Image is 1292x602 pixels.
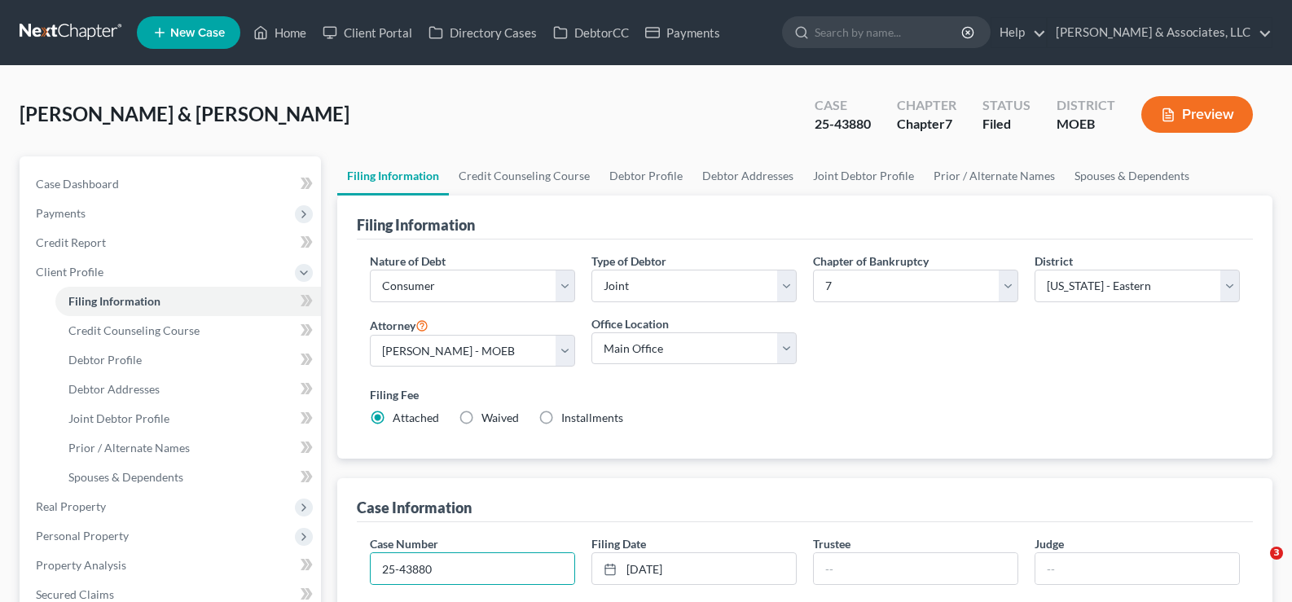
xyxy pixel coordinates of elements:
div: MOEB [1057,115,1115,134]
div: District [1057,96,1115,115]
div: Status [982,96,1031,115]
a: Client Portal [314,18,420,47]
div: Case [815,96,871,115]
a: Prior / Alternate Names [55,433,321,463]
label: Attorney [370,315,428,335]
span: Waived [481,411,519,424]
label: Case Number [370,535,438,552]
a: Joint Debtor Profile [55,404,321,433]
span: Joint Debtor Profile [68,411,169,425]
a: Debtor Addresses [55,375,321,404]
a: Spouses & Dependents [1065,156,1199,196]
span: Real Property [36,499,106,513]
div: 25-43880 [815,115,871,134]
label: Trustee [813,535,850,552]
a: Prior / Alternate Names [924,156,1065,196]
a: Credit Report [23,228,321,257]
span: Credit Counseling Course [68,323,200,337]
div: Case Information [357,498,472,517]
a: Debtor Profile [55,345,321,375]
label: Filing Date [591,535,646,552]
a: Home [245,18,314,47]
a: Credit Counseling Course [55,316,321,345]
input: Search by name... [815,17,964,47]
label: Filing Fee [370,386,1241,403]
a: [PERSON_NAME] & Associates, LLC [1048,18,1272,47]
span: 7 [945,116,952,131]
span: [PERSON_NAME] & [PERSON_NAME] [20,102,349,125]
a: [DATE] [592,553,796,584]
span: Case Dashboard [36,177,119,191]
a: Credit Counseling Course [449,156,600,196]
div: Filing Information [357,215,475,235]
span: Installments [561,411,623,424]
span: Filing Information [68,294,160,308]
label: Chapter of Bankruptcy [813,253,929,270]
span: Payments [36,206,86,220]
span: Credit Report [36,235,106,249]
input: -- [814,553,1017,584]
input: -- [1035,553,1239,584]
a: Filing Information [55,287,321,316]
label: District [1035,253,1073,270]
a: Spouses & Dependents [55,463,321,492]
span: Debtor Addresses [68,382,160,396]
span: New Case [170,27,225,39]
a: Directory Cases [420,18,545,47]
a: Case Dashboard [23,169,321,199]
a: Filing Information [337,156,449,196]
span: Spouses & Dependents [68,470,183,484]
label: Nature of Debt [370,253,446,270]
div: Filed [982,115,1031,134]
span: 3 [1270,547,1283,560]
label: Type of Debtor [591,253,666,270]
div: Chapter [897,96,956,115]
span: Personal Property [36,529,129,543]
input: Enter case number... [371,553,574,584]
a: Help [991,18,1046,47]
a: DebtorCC [545,18,637,47]
div: Chapter [897,115,956,134]
span: Secured Claims [36,587,114,601]
a: Debtor Profile [600,156,692,196]
span: Debtor Profile [68,353,142,367]
span: Property Analysis [36,558,126,572]
label: Office Location [591,315,669,332]
a: Payments [637,18,728,47]
iframe: Intercom live chat [1237,547,1276,586]
button: Preview [1141,96,1253,133]
a: Debtor Addresses [692,156,803,196]
label: Judge [1035,535,1064,552]
a: Property Analysis [23,551,321,580]
span: Client Profile [36,265,103,279]
span: Prior / Alternate Names [68,441,190,455]
span: Attached [393,411,439,424]
a: Joint Debtor Profile [803,156,924,196]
